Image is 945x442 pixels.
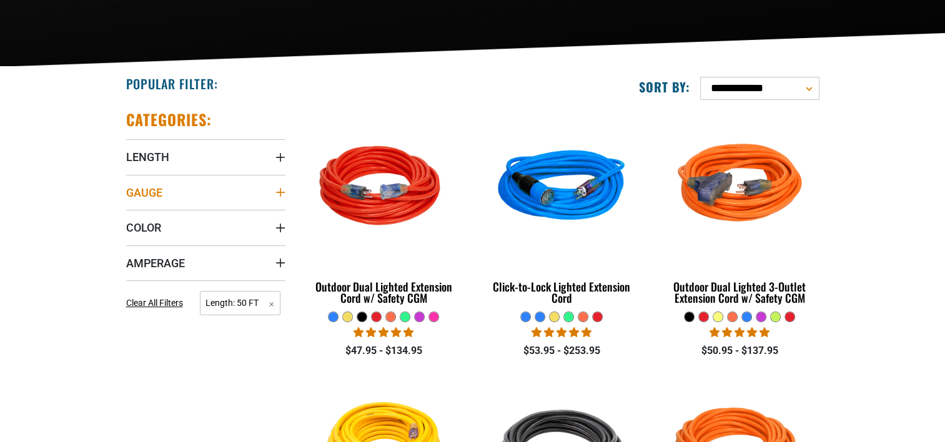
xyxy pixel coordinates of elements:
label: Sort by: [639,79,690,95]
span: Length [126,150,169,164]
span: Length: 50 FT [200,291,280,315]
span: 4.81 stars [354,327,413,338]
a: Red Outdoor Dual Lighted Extension Cord w/ Safety CGM [304,110,463,311]
h2: Popular Filter: [126,76,218,92]
summary: Gauge [126,175,285,210]
summary: Amperage [126,245,285,280]
span: Clear All Filters [126,298,183,308]
span: 4.80 stars [710,327,769,338]
span: 4.87 stars [532,327,591,338]
div: $47.95 - $134.95 [304,343,463,358]
h2: Categories: [126,110,212,129]
div: Outdoor Dual Lighted 3-Outlet Extension Cord w/ Safety CGM [660,281,819,303]
div: $53.95 - $253.95 [482,343,641,358]
div: Outdoor Dual Lighted Extension Cord w/ Safety CGM [304,281,463,303]
img: Red [305,116,462,260]
img: blue [483,116,640,260]
div: $50.95 - $137.95 [660,343,819,358]
a: Length: 50 FT [200,297,280,308]
summary: Color [126,210,285,245]
span: Gauge [126,185,162,200]
summary: Length [126,139,285,174]
a: Clear All Filters [126,297,188,310]
img: orange [661,116,818,260]
span: Amperage [126,256,185,270]
span: Color [126,220,161,235]
a: orange Outdoor Dual Lighted 3-Outlet Extension Cord w/ Safety CGM [660,110,819,311]
div: Click-to-Lock Lighted Extension Cord [482,281,641,303]
a: blue Click-to-Lock Lighted Extension Cord [482,110,641,311]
